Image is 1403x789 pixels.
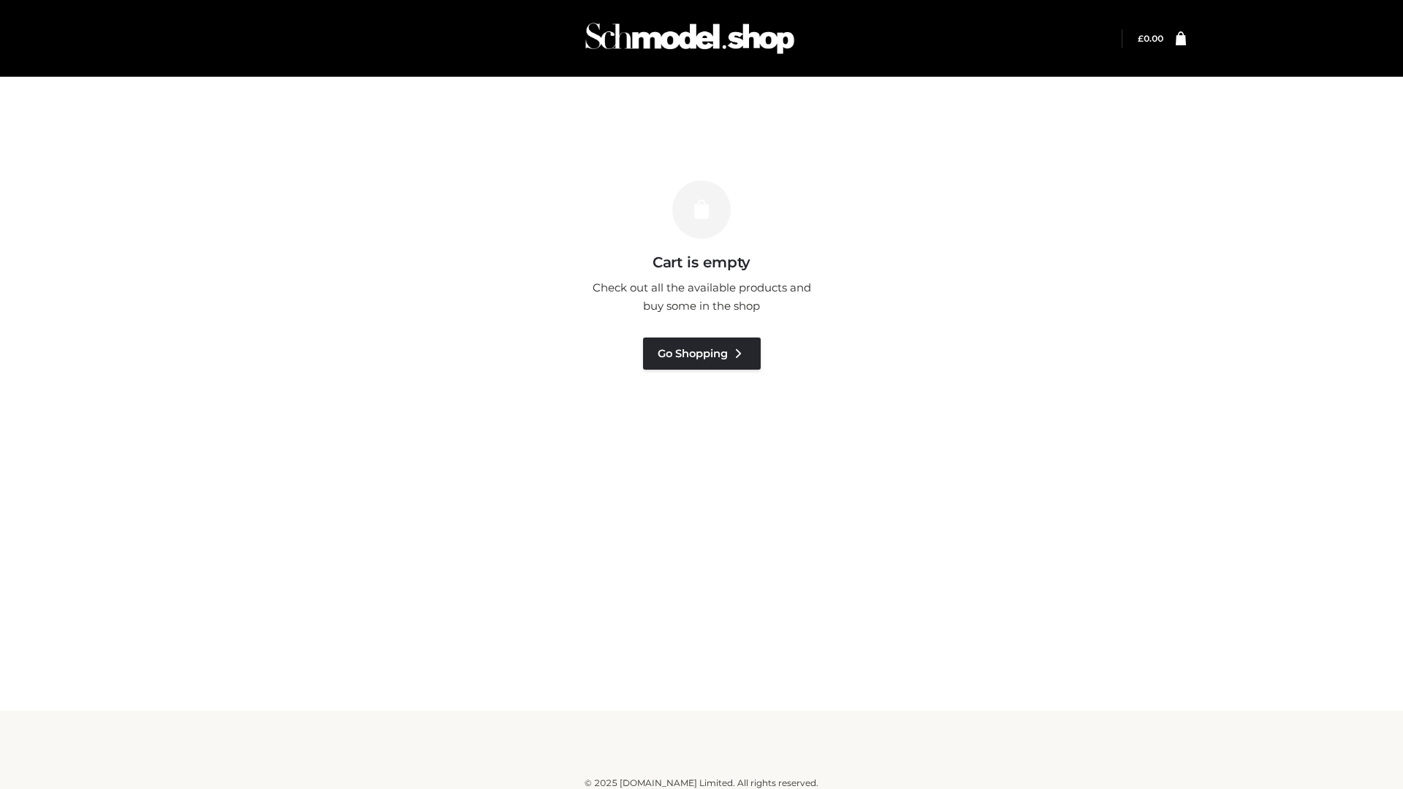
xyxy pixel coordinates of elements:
[643,338,761,370] a: Go Shopping
[1138,33,1144,44] span: £
[1138,33,1163,44] a: £0.00
[585,278,818,316] p: Check out all the available products and buy some in the shop
[1138,33,1163,44] bdi: 0.00
[580,9,799,67] img: Schmodel Admin 964
[250,254,1153,271] h3: Cart is empty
